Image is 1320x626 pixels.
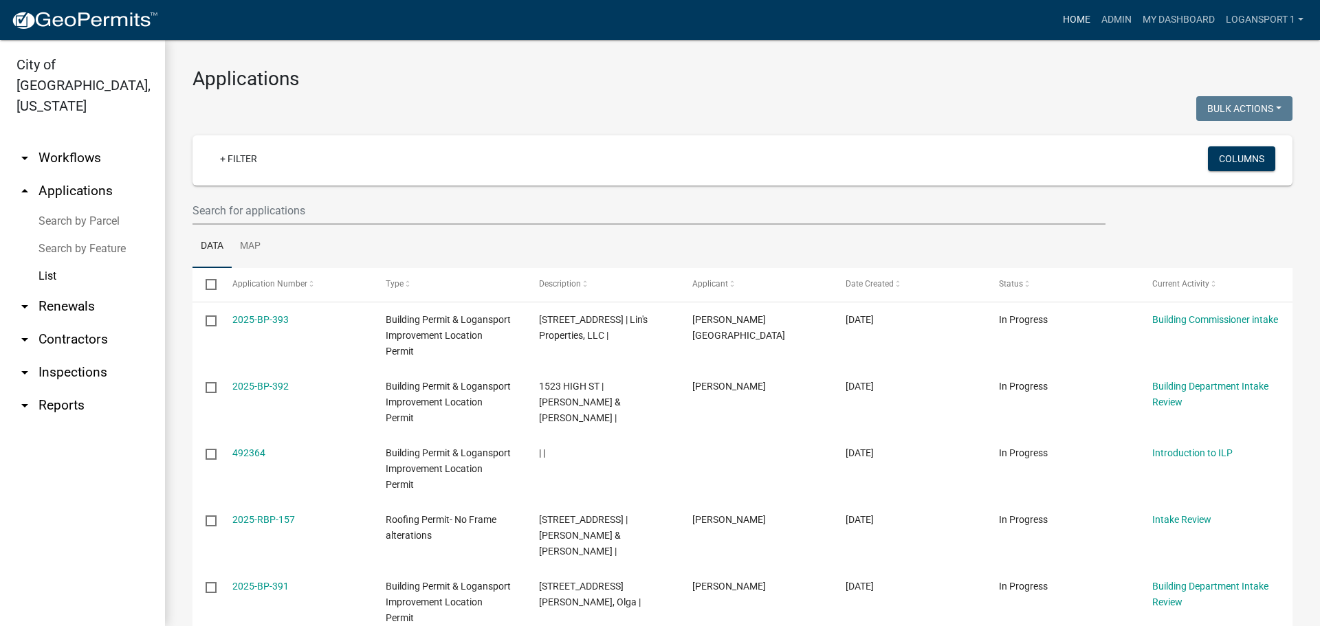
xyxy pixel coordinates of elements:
span: Applicant [692,279,728,289]
i: arrow_drop_down [16,397,33,414]
span: In Progress [999,314,1048,325]
span: 10/14/2025 [846,581,874,592]
a: Building Department Intake Review [1152,381,1268,407]
span: Aaron Sanchez-Alvizo [692,381,766,392]
a: Admin [1096,7,1137,33]
a: Map [232,225,269,269]
a: 2025-RBP-157 [232,514,295,525]
datatable-header-cell: Select [192,268,219,301]
span: Aaron Sanchez-Alvizo [692,581,766,592]
span: Current Activity [1152,279,1209,289]
span: 10/14/2025 [846,314,874,325]
button: Columns [1208,146,1275,171]
span: 310 S 5TH ST | Lin's Properties, LLC | [539,314,648,341]
span: 101 SEYBOLD ST | Sanchez, Olga | [539,581,641,607]
a: Building Commissioner intake [1152,314,1278,325]
a: My Dashboard [1137,7,1220,33]
h3: Applications [192,67,1292,91]
input: Search for applications [192,197,1105,225]
a: Home [1057,7,1096,33]
a: 2025-BP-391 [232,581,289,592]
datatable-header-cell: Status [986,268,1139,301]
span: Louis W Calloway [692,314,785,341]
span: Type [386,279,404,289]
a: Introduction to ILP [1152,447,1233,458]
span: Roofing Permit- No Frame alterations [386,514,496,541]
span: 100 E ROSELAWN DR | Gaumer, Matthew & Mc Clure, Lauren | [539,514,628,557]
span: 10/14/2025 [846,381,874,392]
datatable-header-cell: Date Created [833,268,986,301]
a: Logansport 1 [1220,7,1309,33]
span: In Progress [999,581,1048,592]
span: | | [539,447,545,458]
span: Kim Anderson [692,514,766,525]
span: Building Permit & Logansport Improvement Location Permit [386,581,511,623]
datatable-header-cell: Description [526,268,679,301]
i: arrow_drop_down [16,331,33,348]
a: 2025-BP-393 [232,314,289,325]
datatable-header-cell: Current Activity [1139,268,1292,301]
a: Building Department Intake Review [1152,581,1268,607]
i: arrow_drop_up [16,183,33,199]
span: Description [539,279,581,289]
span: Building Permit & Logansport Improvement Location Permit [386,381,511,423]
datatable-header-cell: Applicant [679,268,833,301]
span: 1523 HIGH ST | Sanchez, Rodolfo & Hilda | [539,381,621,423]
a: Intake Review [1152,514,1211,525]
button: Bulk Actions [1196,96,1292,121]
span: Date Created [846,279,894,289]
span: In Progress [999,514,1048,525]
a: 2025-BP-392 [232,381,289,392]
i: arrow_drop_down [16,150,33,166]
span: Status [999,279,1023,289]
a: + Filter [209,146,268,171]
span: Building Permit & Logansport Improvement Location Permit [386,447,511,490]
i: arrow_drop_down [16,298,33,315]
a: 492364 [232,447,265,458]
span: 10/14/2025 [846,447,874,458]
span: Building Permit & Logansport Improvement Location Permit [386,314,511,357]
span: In Progress [999,447,1048,458]
datatable-header-cell: Application Number [219,268,372,301]
datatable-header-cell: Type [372,268,525,301]
span: 10/14/2025 [846,514,874,525]
a: Data [192,225,232,269]
span: Application Number [232,279,307,289]
span: In Progress [999,381,1048,392]
i: arrow_drop_down [16,364,33,381]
